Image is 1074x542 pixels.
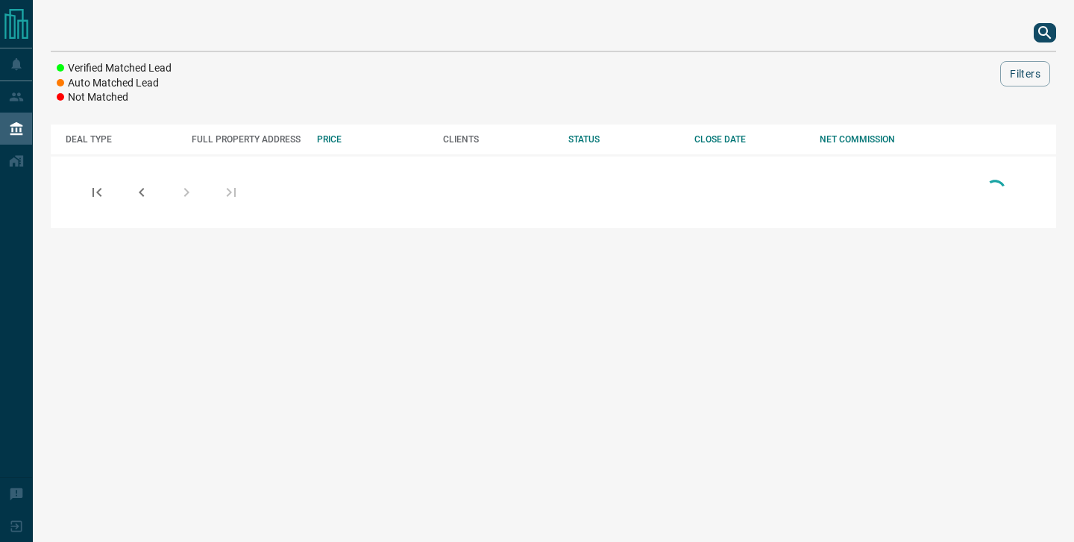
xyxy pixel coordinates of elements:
button: Filters [1000,61,1050,86]
div: DEAL TYPE [66,134,177,145]
li: Not Matched [57,90,172,105]
div: STATUS [568,134,679,145]
li: Auto Matched Lead [57,76,172,91]
div: CLOSE DATE [694,134,805,145]
div: NET COMMISSION [820,134,931,145]
div: PRICE [317,134,428,145]
button: search button [1034,23,1056,42]
div: CLIENTS [443,134,554,145]
div: Loading [980,176,1010,208]
li: Verified Matched Lead [57,61,172,76]
div: FULL PROPERTY ADDRESS [192,134,303,145]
